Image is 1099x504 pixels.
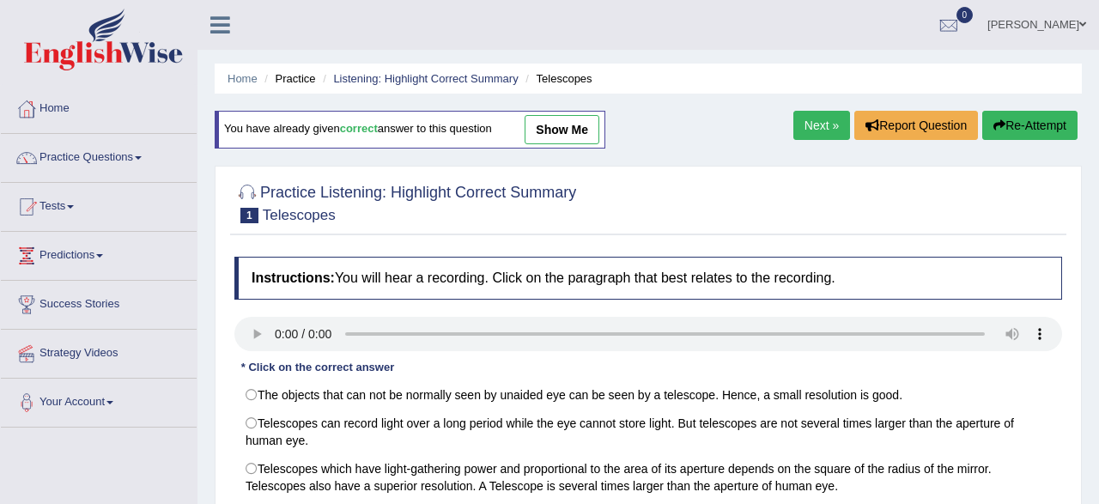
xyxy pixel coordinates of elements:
[215,111,605,149] div: You have already given answer to this question
[1,134,197,177] a: Practice Questions
[982,111,1078,140] button: Re-Attempt
[260,70,315,87] li: Practice
[340,123,378,136] b: correct
[1,85,197,128] a: Home
[234,180,576,223] h2: Practice Listening: Highlight Correct Summary
[228,72,258,85] a: Home
[234,257,1062,300] h4: You will hear a recording. Click on the paragraph that best relates to the recording.
[1,379,197,422] a: Your Account
[234,409,1062,455] label: Telescopes can record light over a long period while the eye cannot store light. But telescopes a...
[234,360,401,376] div: * Click on the correct answer
[521,70,592,87] li: Telescopes
[1,232,197,275] a: Predictions
[793,111,850,140] a: Next »
[263,207,336,223] small: Telescopes
[234,454,1062,501] label: Telescopes which have light-gathering power and proportional to the area of its aperture depends ...
[854,111,978,140] button: Report Question
[956,7,974,23] span: 0
[333,72,518,85] a: Listening: Highlight Correct Summary
[525,115,599,144] a: show me
[252,270,335,285] b: Instructions:
[240,208,258,223] span: 1
[1,183,197,226] a: Tests
[234,380,1062,410] label: The objects that can not be normally seen by unaided eye can be seen by a telescope. Hence, a sma...
[1,281,197,324] a: Success Stories
[1,330,197,373] a: Strategy Videos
